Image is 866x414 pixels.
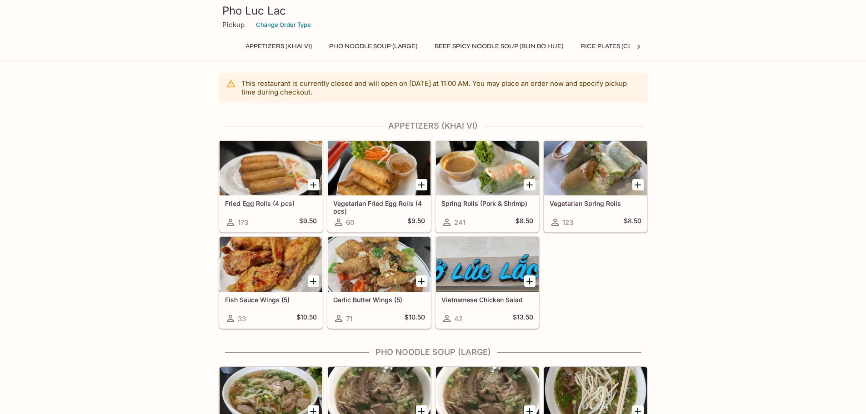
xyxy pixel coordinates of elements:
[220,141,322,195] div: Fried Egg Rolls (4 pcs)
[238,218,248,227] span: 173
[436,140,539,232] a: Spring Rolls (Pork & Shrimp)241$8.50
[219,347,648,357] h4: Pho Noodle Soup (Large)
[238,314,246,323] span: 33
[220,237,322,292] div: Fish Sauce Wings (5)
[240,40,317,53] button: Appetizers (Khai Vi)
[333,296,425,304] h5: Garlic Butter Wings (5)
[222,4,644,18] h3: Pho Luc Lac
[416,275,427,287] button: Add Garlic Butter Wings (5)
[327,237,431,329] a: Garlic Butter Wings (5)71$10.50
[219,140,323,232] a: Fried Egg Rolls (4 pcs)173$9.50
[407,217,425,228] h5: $9.50
[576,40,658,53] button: Rice Plates (Com Dia)
[436,141,539,195] div: Spring Rolls (Pork & Shrimp)
[299,217,317,228] h5: $9.50
[225,200,317,207] h5: Fried Egg Rolls (4 pcs)
[632,179,644,190] button: Add Vegetarian Spring Rolls
[252,18,315,32] button: Change Order Type
[416,179,427,190] button: Add Vegetarian Fried Egg Rolls (4 pcs)
[550,200,641,207] h5: Vegetarian Spring Rolls
[454,218,466,227] span: 241
[222,20,245,29] p: Pickup
[516,217,533,228] h5: $8.50
[219,237,323,329] a: Fish Sauce Wings (5)33$10.50
[524,275,536,287] button: Add Vietnamese Chicken Salad
[562,218,573,227] span: 123
[524,179,536,190] button: Add Spring Rolls (Pork & Shrimp)
[328,141,430,195] div: Vegetarian Fried Egg Rolls (4 pcs)
[241,79,641,96] p: This restaurant is currently closed and will open on [DATE] at 11:00 AM . You may place an order ...
[624,217,641,228] h5: $8.50
[544,140,647,232] a: Vegetarian Spring Rolls123$8.50
[436,237,539,329] a: Vietnamese Chicken Salad42$13.50
[544,141,647,195] div: Vegetarian Spring Rolls
[454,314,463,323] span: 42
[219,121,648,131] h4: Appetizers (Khai Vi)
[327,140,431,232] a: Vegetarian Fried Egg Rolls (4 pcs)60$9.50
[328,237,430,292] div: Garlic Butter Wings (5)
[436,237,539,292] div: Vietnamese Chicken Salad
[346,218,354,227] span: 60
[296,313,317,324] h5: $10.50
[441,200,533,207] h5: Spring Rolls (Pork & Shrimp)
[308,275,319,287] button: Add Fish Sauce Wings (5)
[324,40,422,53] button: Pho Noodle Soup (Large)
[430,40,568,53] button: Beef Spicy Noodle Soup (Bun Bo Hue)
[513,313,533,324] h5: $13.50
[333,200,425,214] h5: Vegetarian Fried Egg Rolls (4 pcs)
[225,296,317,304] h5: Fish Sauce Wings (5)
[346,314,352,323] span: 71
[405,313,425,324] h5: $10.50
[441,296,533,304] h5: Vietnamese Chicken Salad
[308,179,319,190] button: Add Fried Egg Rolls (4 pcs)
